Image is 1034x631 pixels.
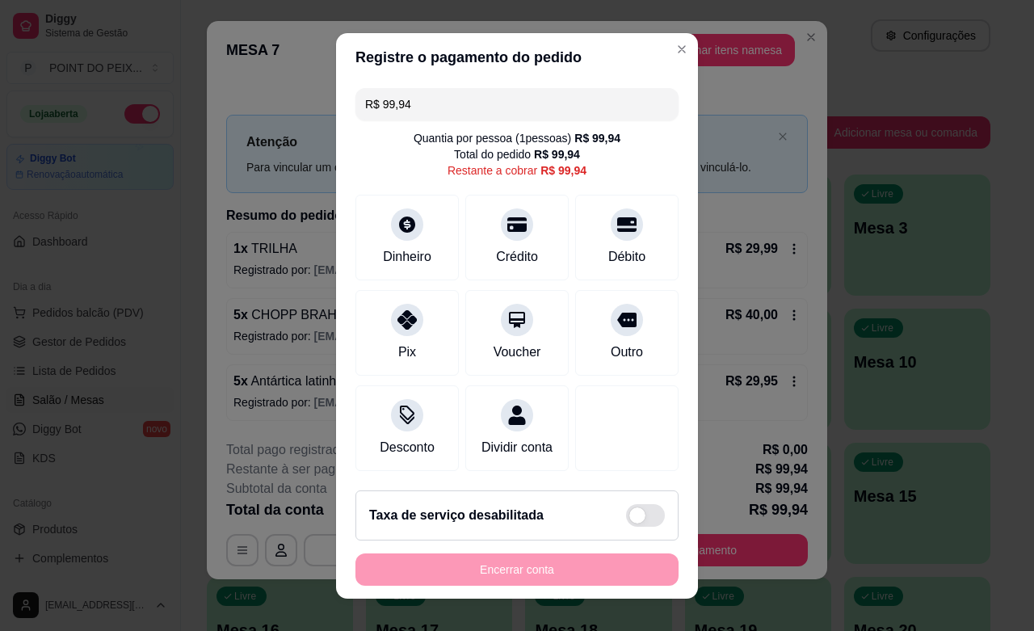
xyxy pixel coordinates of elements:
header: Registre o pagamento do pedido [336,33,698,82]
div: R$ 99,94 [574,130,620,146]
div: Crédito [496,247,538,267]
div: Total do pedido [454,146,580,162]
div: Pix [398,343,416,362]
div: R$ 99,94 [534,146,580,162]
div: Outro [611,343,643,362]
div: Desconto [380,438,435,457]
h2: Taxa de serviço desabilitada [369,506,544,525]
button: Close [669,36,695,62]
div: Débito [608,247,645,267]
input: Ex.: hambúrguer de cordeiro [365,88,669,120]
div: Voucher [494,343,541,362]
div: R$ 99,94 [540,162,586,179]
div: Dividir conta [481,438,553,457]
div: Quantia por pessoa ( 1 pessoas) [414,130,620,146]
div: Restante a cobrar [448,162,586,179]
div: Dinheiro [383,247,431,267]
